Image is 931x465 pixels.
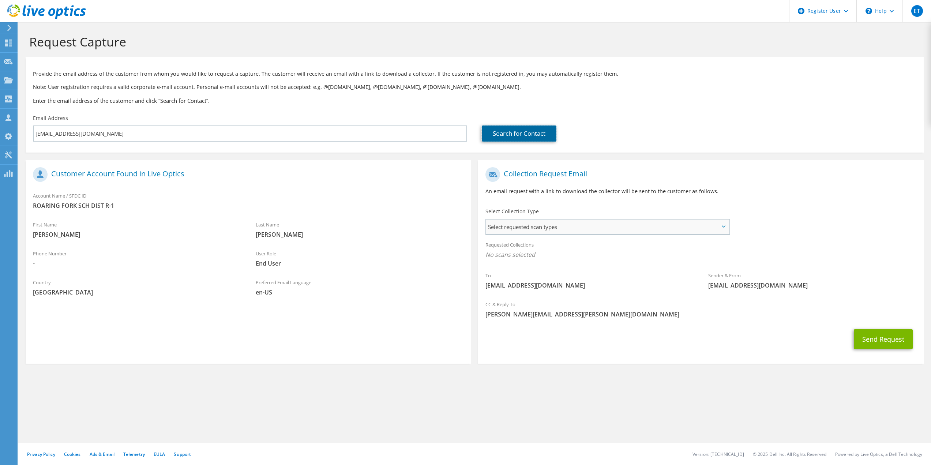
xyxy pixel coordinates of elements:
span: Select requested scan types [486,220,729,234]
label: Email Address [33,115,68,122]
a: Ads & Email [90,451,115,457]
h1: Request Capture [29,34,916,49]
div: Sender & From [701,268,924,293]
span: ROARING FORK SCH DIST R-1 [33,202,463,210]
div: First Name [26,217,248,242]
a: Search for Contact [482,125,556,142]
span: ET [911,5,923,17]
a: EULA [154,451,165,457]
svg: \n [866,8,872,14]
li: © 2025 Dell Inc. All Rights Reserved [753,451,826,457]
span: [EMAIL_ADDRESS][DOMAIN_NAME] [708,281,916,289]
li: Powered by Live Optics, a Dell Technology [835,451,922,457]
span: [EMAIL_ADDRESS][DOMAIN_NAME] [485,281,694,289]
span: - [33,259,241,267]
a: Telemetry [123,451,145,457]
div: Last Name [248,217,471,242]
span: No scans selected [485,251,916,259]
p: An email request with a link to download the collector will be sent to the customer as follows. [485,187,916,195]
p: Provide the email address of the customer from whom you would like to request a capture. The cust... [33,70,916,78]
h3: Enter the email address of the customer and click “Search for Contact”. [33,97,916,105]
a: Privacy Policy [27,451,55,457]
h1: Customer Account Found in Live Optics [33,167,460,182]
span: [GEOGRAPHIC_DATA] [33,288,241,296]
div: Preferred Email Language [248,275,471,300]
a: Cookies [64,451,81,457]
div: Account Name / SFDC ID [26,188,471,213]
div: Phone Number [26,246,248,271]
button: Send Request [854,329,913,349]
div: To [478,268,701,293]
div: User Role [248,246,471,271]
span: en-US [256,288,464,296]
span: [PERSON_NAME] [256,230,464,239]
div: Country [26,275,248,300]
div: Requested Collections [478,237,923,264]
h1: Collection Request Email [485,167,912,182]
p: Note: User registration requires a valid corporate e-mail account. Personal e-mail accounts will ... [33,83,916,91]
li: Version: [TECHNICAL_ID] [692,451,744,457]
span: [PERSON_NAME][EMAIL_ADDRESS][PERSON_NAME][DOMAIN_NAME] [485,310,916,318]
a: Support [174,451,191,457]
span: [PERSON_NAME] [33,230,241,239]
span: End User [256,259,464,267]
div: CC & Reply To [478,297,923,322]
label: Select Collection Type [485,208,539,215]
